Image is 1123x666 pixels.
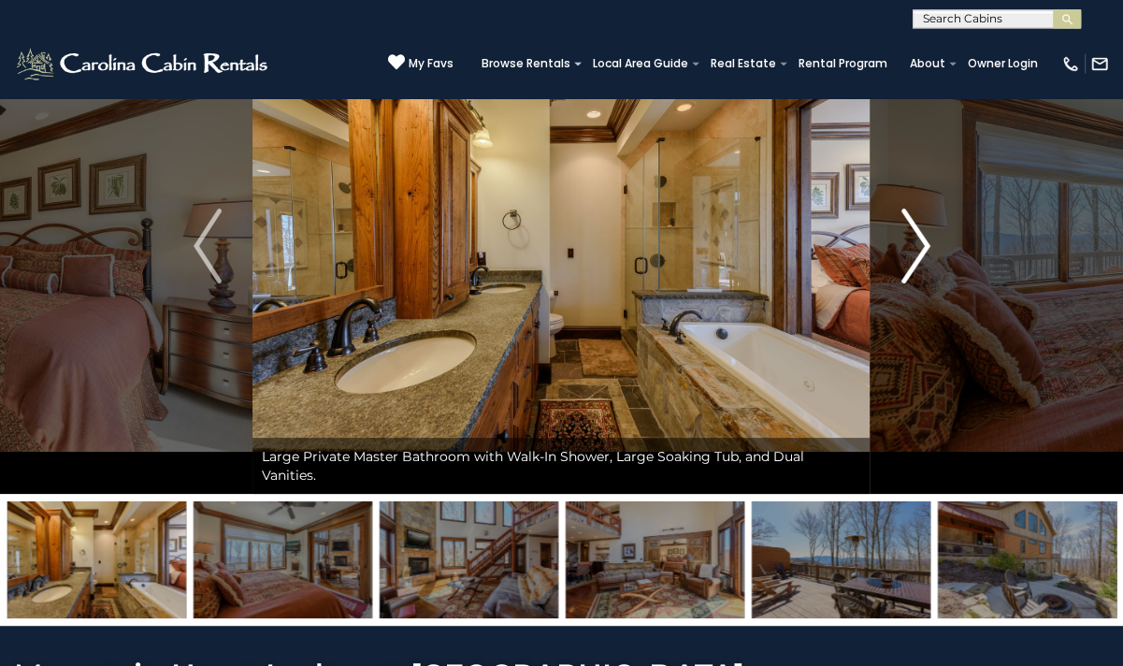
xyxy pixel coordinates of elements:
[701,51,785,77] a: Real Estate
[380,501,558,618] img: 163263041
[1061,54,1080,73] img: phone-regular-white.png
[789,51,897,77] a: Rental Program
[194,501,372,618] img: 163263049
[7,501,186,618] img: 163263059
[938,501,1116,618] img: 163263019
[583,51,698,77] a: Local Area Guide
[958,51,1047,77] a: Owner Login
[900,51,955,77] a: About
[472,51,580,77] a: Browse Rentals
[1090,54,1109,73] img: mail-regular-white.png
[388,53,454,73] a: My Favs
[752,501,930,618] img: 163263016
[252,438,870,494] div: Large Private Master Bathroom with Walk-In Shower, Large Soaking Tub, and Dual Vanities.
[901,209,929,283] img: arrow
[566,501,744,618] img: 163263043
[409,55,454,72] span: My Favs
[14,45,273,82] img: White-1-2.png
[194,209,222,283] img: arrow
